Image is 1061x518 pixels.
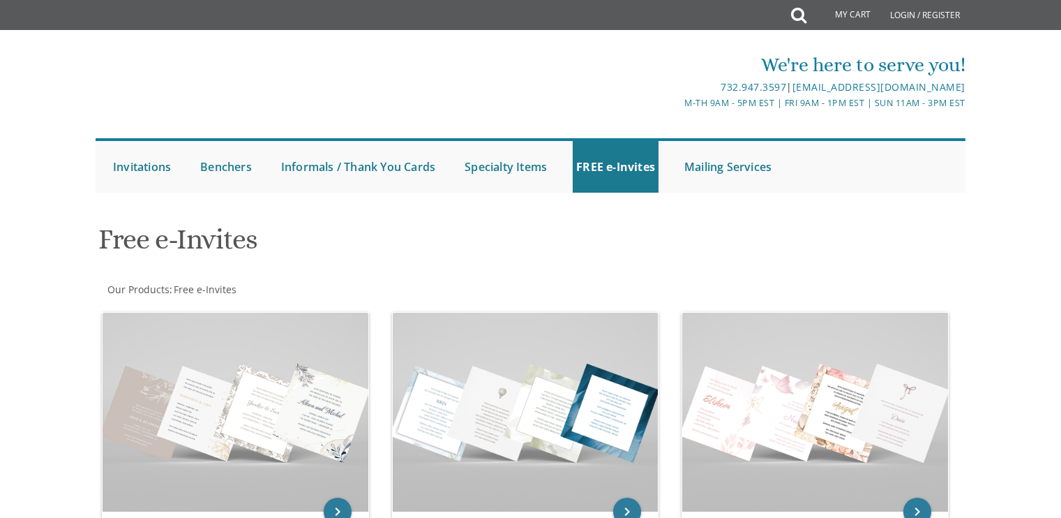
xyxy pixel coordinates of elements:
a: Specialty Items [461,141,550,193]
div: We're here to serve you! [386,51,965,79]
a: 732.947.3597 [721,80,786,94]
div: | [386,79,965,96]
a: [EMAIL_ADDRESS][DOMAIN_NAME] [792,80,965,94]
a: My Cart [805,1,880,29]
a: Benchers [197,141,255,193]
h1: Free e-Invites [98,224,668,265]
a: Our Products [106,283,170,296]
div: M-Th 9am - 5pm EST | Fri 9am - 1pm EST | Sun 11am - 3pm EST [386,96,965,110]
a: Mailing Services [681,141,775,193]
a: FREE e-Invites [573,141,659,193]
img: Bris Invitations [393,313,659,512]
a: Informals / Thank You Cards [278,141,439,193]
div: : [96,283,531,297]
a: Free e-Invites [172,283,236,296]
img: Vort Invitations [103,313,368,512]
img: Kiddush Invitations [682,313,948,512]
a: Invitations [110,141,174,193]
span: Free e-Invites [174,283,236,296]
